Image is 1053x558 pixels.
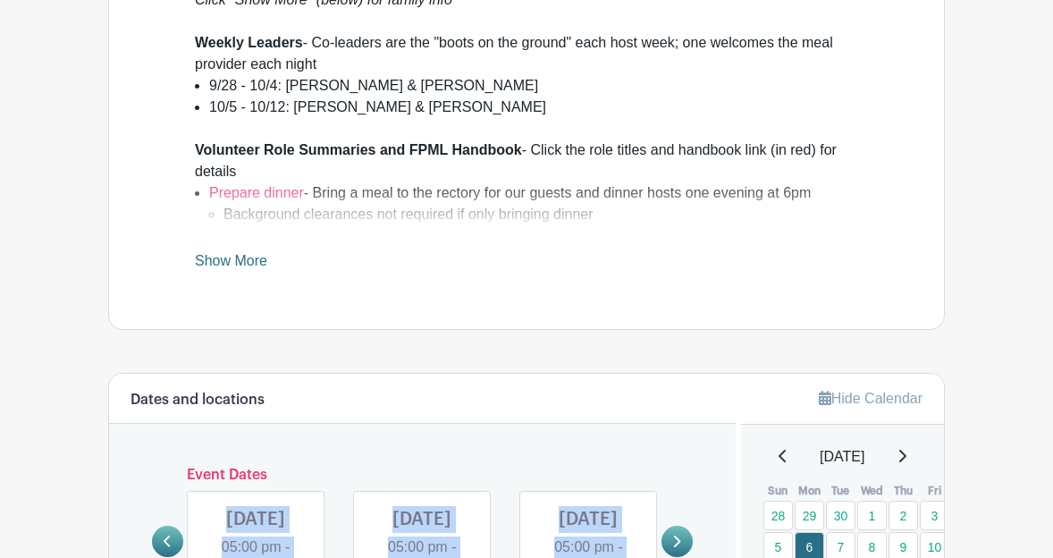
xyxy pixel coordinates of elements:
[794,482,825,500] th: Mon
[888,482,919,500] th: Thu
[820,446,864,468] span: [DATE]
[825,482,856,500] th: Tue
[919,482,950,500] th: Fri
[819,391,922,406] a: Hide Calendar
[889,501,918,530] a: 2
[223,204,858,225] li: Background clearances not required if only bringing dinner
[209,182,858,225] li: - Bring a meal to the rectory for our guests and dinner hosts one evening at 6pm
[183,467,661,484] h6: Event Dates
[131,392,265,409] h6: Dates and locations
[209,228,282,243] a: Host dinner
[195,253,267,275] a: Show More
[195,35,303,50] strong: Weekly Leaders
[856,482,888,500] th: Wed
[209,97,858,118] li: 10/5 - 10/12: [PERSON_NAME] & [PERSON_NAME]
[920,501,949,530] a: 3
[195,32,858,75] div: - Co-leaders are the "boots on the ground" each host week; one welcomes the meal provider each night
[195,139,858,182] div: - Click the role titles and handbook link (in red) for details
[857,501,887,530] a: 1
[209,225,858,268] li: - Set the table, welcome and eat with the guests, then clean up (6 - 8pm)
[209,75,858,97] li: 9/28 - 10/4: [PERSON_NAME] & [PERSON_NAME]
[826,501,855,530] a: 30
[762,482,794,500] th: Sun
[795,501,824,530] a: 29
[209,185,304,200] a: Prepare dinner
[763,501,793,530] a: 28
[195,142,522,157] strong: Volunteer Role Summaries and FPML Handbook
